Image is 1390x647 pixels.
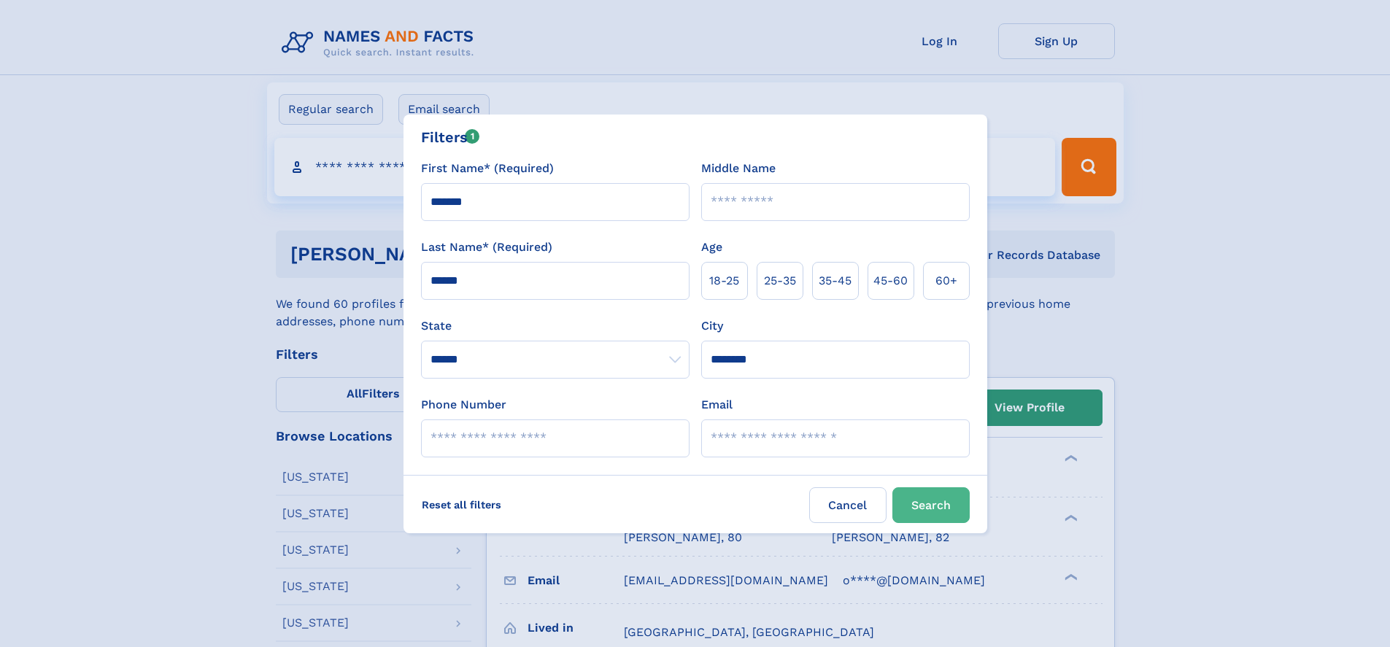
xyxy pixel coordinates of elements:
[873,272,908,290] span: 45‑60
[701,160,776,177] label: Middle Name
[892,487,970,523] button: Search
[421,317,690,335] label: State
[935,272,957,290] span: 60+
[819,272,852,290] span: 35‑45
[421,160,554,177] label: First Name* (Required)
[421,396,506,414] label: Phone Number
[412,487,511,522] label: Reset all filters
[701,396,733,414] label: Email
[809,487,887,523] label: Cancel
[709,272,739,290] span: 18‑25
[421,239,552,256] label: Last Name* (Required)
[701,317,723,335] label: City
[701,239,722,256] label: Age
[421,126,480,148] div: Filters
[764,272,796,290] span: 25‑35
